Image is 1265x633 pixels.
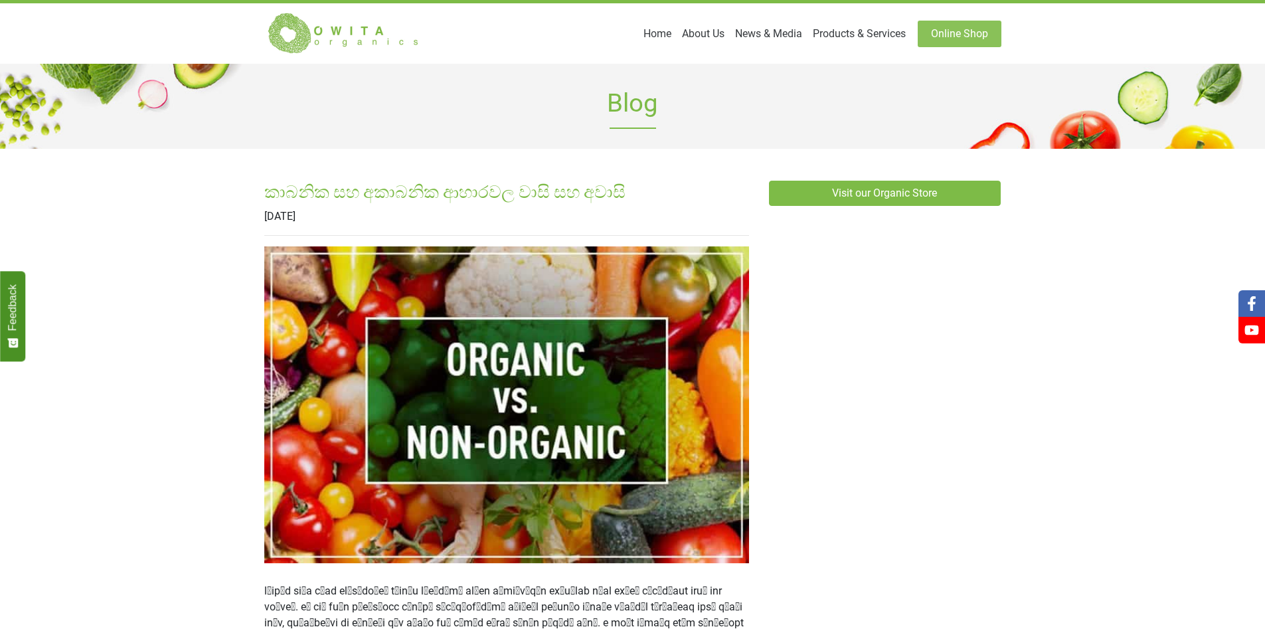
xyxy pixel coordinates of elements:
[769,181,1001,206] a: Visit our Organic Store
[264,12,424,55] img: Owita Organics Logo
[677,21,730,47] a: About Us
[807,21,911,47] a: Products & Services
[7,284,19,331] span: Feedback
[730,21,807,47] a: News & Media
[264,64,1001,149] span: Blog
[264,210,295,223] time: [DATE]
[918,21,1001,47] a: Online Shop
[264,181,749,204] h1: කාබනික සහ අකාබනික ආහාරවල වාසි සහ අවාසි
[638,21,677,47] a: Home
[264,246,749,563] img: කාබනික සහ අකාබනික ආහාරවල වාසි සහ අවාසි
